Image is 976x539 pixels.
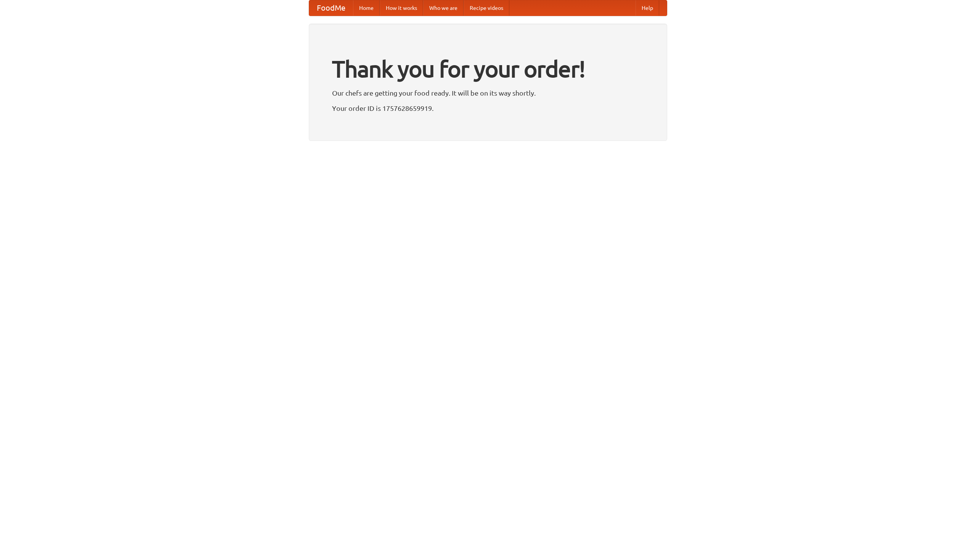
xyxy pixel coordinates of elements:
a: Home [353,0,380,16]
a: Recipe videos [464,0,509,16]
a: Who we are [423,0,464,16]
p: Your order ID is 1757628659919. [332,102,644,114]
p: Our chefs are getting your food ready. It will be on its way shortly. [332,87,644,99]
a: Help [636,0,659,16]
a: FoodMe [309,0,353,16]
a: How it works [380,0,423,16]
h1: Thank you for your order! [332,51,644,87]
